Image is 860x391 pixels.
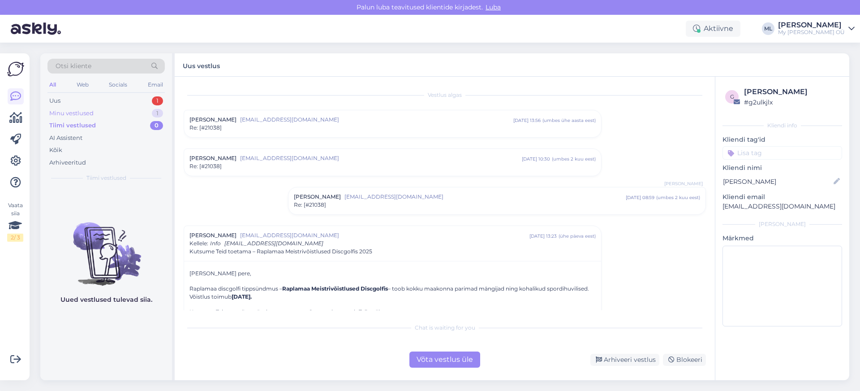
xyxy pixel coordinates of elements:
p: Uued vestlused tulevad siia. [60,295,152,304]
div: [PERSON_NAME] [744,87,839,97]
span: Re: [#21038] [294,201,326,209]
p: Märkmed [722,234,842,243]
div: 1 [152,109,163,118]
span: Info [210,240,221,247]
div: Web [75,79,90,91]
span: [EMAIL_ADDRESS][DOMAIN_NAME] [224,240,323,247]
div: [DATE] 13:23 [529,233,557,239]
span: [EMAIL_ADDRESS][DOMAIN_NAME] [240,231,529,239]
div: # g2ulkjlx [744,97,839,107]
span: Re: [#21038] [189,124,222,132]
div: Vestlus algas [184,91,706,99]
div: Uus [49,96,60,105]
div: ( ühe päeva eest ) [559,233,596,239]
div: All [47,79,58,91]
strong: [DATE]. [232,293,252,300]
label: Uus vestlus [183,59,220,71]
div: Arhiveeri vestlus [590,354,659,366]
span: Kutsume Teid toetama – Raplamaa Meistrivõistlused Discgolfis 2025 [189,248,372,256]
div: ( umbes ühe aasta eest ) [542,117,596,124]
input: Lisa tag [722,146,842,160]
p: Kliendi email [722,192,842,202]
div: [PERSON_NAME] [722,220,842,228]
span: [EMAIL_ADDRESS][DOMAIN_NAME] [240,154,522,162]
span: Otsi kliente [56,61,91,71]
div: Kliendi info [722,122,842,130]
span: [PERSON_NAME] [189,116,236,124]
span: Kellele : [189,240,208,247]
p: Kliendi nimi [722,163,842,173]
a: [PERSON_NAME]My [PERSON_NAME] OÜ [778,22,855,36]
div: ML [762,22,774,35]
div: Vaata siia [7,201,23,242]
span: [EMAIL_ADDRESS][DOMAIN_NAME] [344,193,626,201]
img: No chats [40,206,172,287]
div: My [PERSON_NAME] OÜ [778,29,845,36]
p: [PERSON_NAME] pere, [189,269,596,278]
div: 0 [150,121,163,130]
div: ( umbes 2 kuu eest ) [552,156,596,162]
div: Minu vestlused [49,109,94,118]
div: Socials [107,79,129,91]
p: Kutsume Teie ettevõtet sündmust toetama. Sponsorlus annab Teile nähtavust: [189,308,596,316]
div: Email [146,79,165,91]
div: [DATE] 08:59 [626,194,654,201]
div: [DATE] 10:30 [522,156,550,162]
span: [EMAIL_ADDRESS][DOMAIN_NAME] [240,116,513,124]
div: 1 [152,96,163,105]
p: Kliendi tag'id [722,135,842,144]
span: [PERSON_NAME] [664,180,703,187]
p: Raplamaa discgolfi tippsündmus – – toob kokku maakonna parimad mängijad ning kohalikud spordihuvi... [189,285,596,301]
span: Luba [483,3,503,11]
strong: Raplamaa Meistrivõistlused Discgolfis [282,285,388,292]
img: Askly Logo [7,61,24,78]
div: Arhiveeritud [49,158,86,167]
span: Tiimi vestlused [86,174,126,182]
div: Tiimi vestlused [49,121,96,130]
span: [PERSON_NAME] [294,193,341,201]
input: Lisa nimi [723,177,832,187]
div: Kõik [49,146,62,155]
div: Chat is waiting for you [184,324,706,332]
div: [DATE] 13:56 [513,117,541,124]
p: [EMAIL_ADDRESS][DOMAIN_NAME] [722,202,842,211]
div: Võta vestlus üle [409,352,480,368]
span: [PERSON_NAME] [189,231,236,239]
div: 2 / 3 [7,234,23,242]
div: ( umbes 2 kuu eest ) [656,194,700,201]
div: Blokeeri [663,354,706,366]
span: [PERSON_NAME] [189,154,236,162]
span: Re: [#21038] [189,162,222,170]
div: AI Assistent [49,134,82,143]
div: Aktiivne [686,21,740,37]
span: g [730,93,734,100]
div: [PERSON_NAME] [778,22,845,29]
